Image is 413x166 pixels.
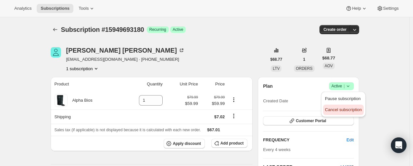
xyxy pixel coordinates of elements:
[79,6,89,11] span: Tools
[343,135,357,145] button: Edit
[263,147,291,152] span: Every 4 weeks
[185,100,198,107] span: $59.99
[296,66,312,71] span: ORDERS
[299,55,309,64] button: 1
[325,64,333,68] span: AOV
[14,6,31,11] span: Analytics
[325,107,362,112] span: Cancel subscription
[373,4,403,13] button: Settings
[200,77,227,91] th: Price
[51,77,121,91] th: Product
[352,6,361,11] span: Help
[296,118,326,123] span: Customer Portal
[149,27,166,32] span: Recurring
[51,25,60,34] button: Subscriptions
[202,100,225,107] span: $59.99
[120,77,165,91] th: Quantity
[391,137,407,153] div: Open Intercom Messenger
[37,4,73,13] button: Subscriptions
[10,4,35,13] button: Analytics
[220,141,244,146] span: Add product
[270,57,282,62] span: $68.77
[322,55,335,61] span: $68.77
[41,6,69,11] span: Subscriptions
[323,105,364,115] button: Cancel subscription
[214,114,225,119] span: $7.02
[325,96,361,101] span: Pause subscription
[229,96,239,103] button: Product actions
[229,112,239,120] button: Shipping actions
[263,137,346,143] h2: FREQUENCY
[55,128,201,132] span: Sales tax (if applicable) is not displayed because it is calculated with each new order.
[214,95,225,99] small: $79.99
[187,95,198,99] small: $79.99
[263,83,273,89] h2: Plan
[164,139,205,148] button: Apply discount
[267,55,286,64] button: $68.77
[263,98,288,104] span: Created Date
[263,116,354,125] button: Customer Portal
[68,97,93,104] div: Alpha Bios
[323,27,346,32] span: Create order
[342,4,371,13] button: Help
[383,6,399,11] span: Settings
[66,47,185,54] div: [PERSON_NAME] [PERSON_NAME]
[332,83,351,89] span: Active
[61,26,144,33] span: Subscription #15949693180
[165,77,200,91] th: Unit Price
[66,65,99,72] button: Product actions
[51,47,61,57] span: Melissa Kling
[66,56,185,63] span: [EMAIL_ADDRESS][DOMAIN_NAME] · [PHONE_NUMBER]
[173,141,201,146] span: Apply discount
[207,127,220,132] span: $67.01
[344,83,344,89] span: |
[75,4,99,13] button: Tools
[303,57,306,62] span: 1
[173,27,183,32] span: Active
[323,94,364,104] button: Pause subscription
[273,66,280,71] span: LTV
[319,25,350,34] button: Create order
[51,109,121,124] th: Shipping
[346,137,354,143] span: Edit
[211,139,247,148] button: Add product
